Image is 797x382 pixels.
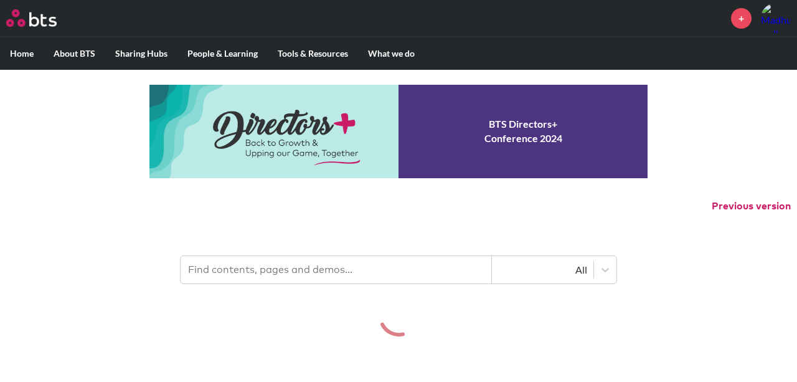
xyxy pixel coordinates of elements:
img: BTS Logo [6,9,57,27]
label: Tools & Resources [268,37,358,70]
img: Madhura Kulkarni [761,3,791,33]
input: Find contents, pages and demos... [181,256,492,284]
a: Conference 2024 [149,85,648,178]
label: What we do [358,37,425,70]
button: Previous version [712,199,791,213]
a: Go home [6,9,80,27]
a: Profile [761,3,791,33]
label: Sharing Hubs [105,37,177,70]
div: All [498,263,587,277]
a: + [731,8,752,29]
label: People & Learning [177,37,268,70]
label: About BTS [44,37,105,70]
